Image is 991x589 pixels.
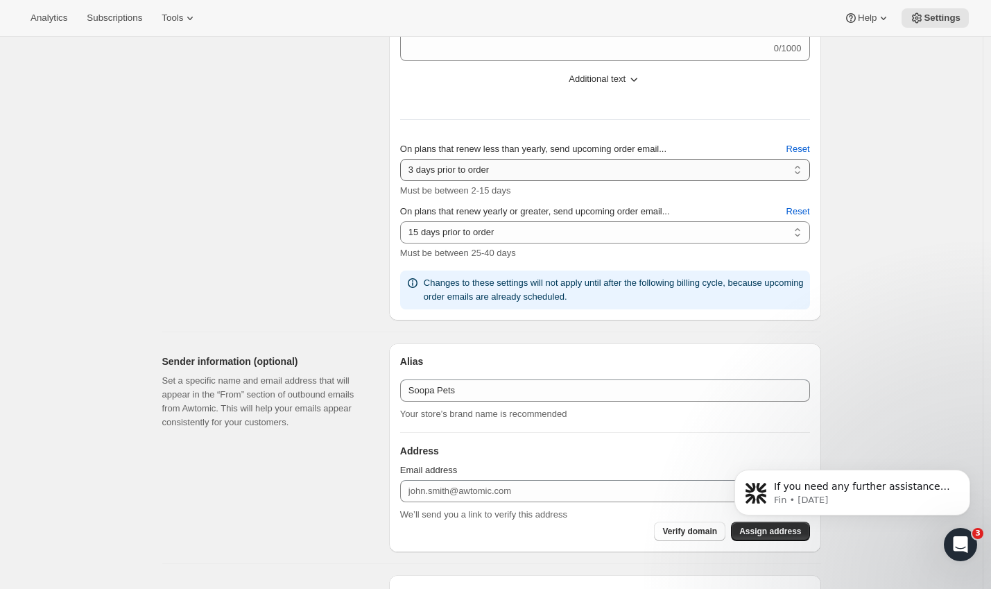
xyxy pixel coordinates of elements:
span: We’ll send you a link to verify this address [400,509,567,520]
iframe: Intercom live chat [944,528,977,561]
button: Subscriptions [78,8,150,28]
h2: Sender information (optional) [162,355,367,368]
span: If you need any further assistance with displaying the compare_at price after discounts, I’m here... [60,40,239,134]
span: On plans that renew less than yearly, send upcoming order email... [400,144,666,154]
span: Email address [400,465,457,475]
button: Analytics [22,8,76,28]
span: Verify domain [662,526,717,537]
span: Help [858,12,877,24]
input: john.smith@awtomic.com [400,480,810,502]
span: Additional text [569,72,626,86]
span: Must be between 2-15 days [400,185,511,196]
h3: Address [400,444,810,458]
button: Settings [902,8,969,28]
button: Additional text [392,68,818,90]
p: Message from Fin, sent 1d ago [60,53,239,66]
span: Settings [924,12,960,24]
span: Tools [162,12,183,24]
h3: Alias [400,355,810,368]
button: Help [836,8,899,28]
button: Reset [778,200,818,223]
p: Set a specific name and email address that will appear in the “From” section of outbound emails f... [162,374,367,429]
button: Tools [153,8,205,28]
button: Reset [778,138,818,160]
span: Reset [786,205,810,219]
span: Your store’s brand name is recommended [400,409,567,419]
span: Subscriptions [87,12,142,24]
p: Changes to these settings will not apply until after the following billing cycle, because upcomin... [424,276,804,304]
span: 3 [972,528,983,539]
iframe: Intercom notifications message [714,441,991,552]
span: On plans that renew yearly or greater, send upcoming order email... [400,206,670,216]
button: Verify domain [654,522,725,541]
span: Analytics [31,12,67,24]
span: Must be between 25-40 days [400,248,516,258]
span: Reset [786,142,810,156]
